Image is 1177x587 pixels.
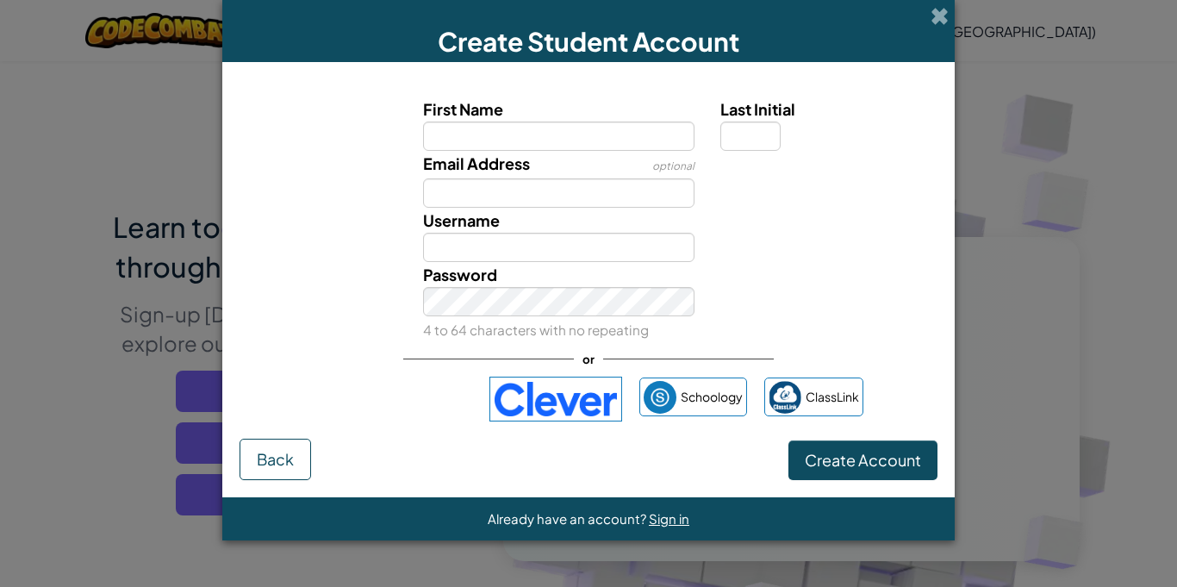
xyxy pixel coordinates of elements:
[423,210,500,230] span: Username
[788,440,937,480] button: Create Account
[423,265,497,284] span: Password
[488,510,649,527] span: Already have an account?
[438,25,739,58] span: Create Student Account
[423,99,503,119] span: First Name
[805,450,921,470] span: Create Account
[574,347,603,372] span: or
[720,99,795,119] span: Last Initial
[423,322,649,338] small: 4 to 64 characters with no repeating
[806,384,859,409] span: ClassLink
[644,381,676,414] img: schoology.png
[681,384,743,409] span: Schoology
[652,159,694,172] span: optional
[649,510,689,527] a: Sign in
[489,377,622,422] img: clever-logo-blue.png
[305,380,481,418] iframe: Sign in with Google Button
[423,153,530,173] span: Email Address
[769,381,801,414] img: classlink-logo-small.png
[240,439,311,480] button: Back
[257,449,294,469] span: Back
